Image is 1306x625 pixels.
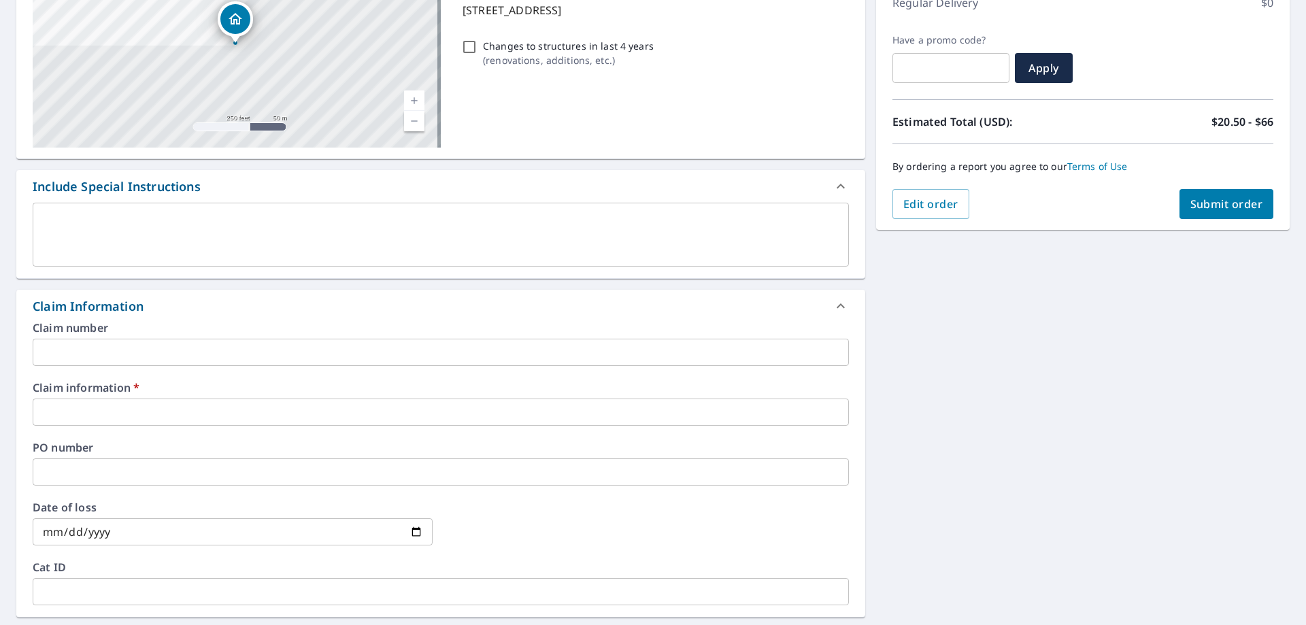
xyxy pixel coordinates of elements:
div: Dropped pin, building 1, Residential property, 927 Cross Lanes Dr Charleston, WV 25313 [218,1,253,44]
div: Claim Information [33,297,144,316]
p: By ordering a report you agree to our [892,161,1273,173]
p: Changes to structures in last 4 years [483,39,654,53]
button: Edit order [892,189,969,219]
span: Apply [1026,61,1062,75]
div: Include Special Instructions [33,178,201,196]
button: Submit order [1179,189,1274,219]
div: Include Special Instructions [16,170,865,203]
p: $20.50 - $66 [1211,114,1273,130]
div: Claim Information [16,290,865,322]
label: PO number [33,442,849,453]
label: Claim number [33,322,849,333]
p: Estimated Total (USD): [892,114,1083,130]
a: Current Level 17, Zoom In [404,90,424,111]
p: ( renovations, additions, etc. ) [483,53,654,67]
span: Submit order [1190,197,1263,212]
button: Apply [1015,53,1073,83]
a: Current Level 17, Zoom Out [404,111,424,131]
p: [STREET_ADDRESS] [463,2,843,18]
label: Date of loss [33,502,433,513]
label: Have a promo code? [892,34,1009,46]
label: Claim information [33,382,849,393]
a: Terms of Use [1067,160,1128,173]
span: Edit order [903,197,958,212]
label: Cat ID [33,562,849,573]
